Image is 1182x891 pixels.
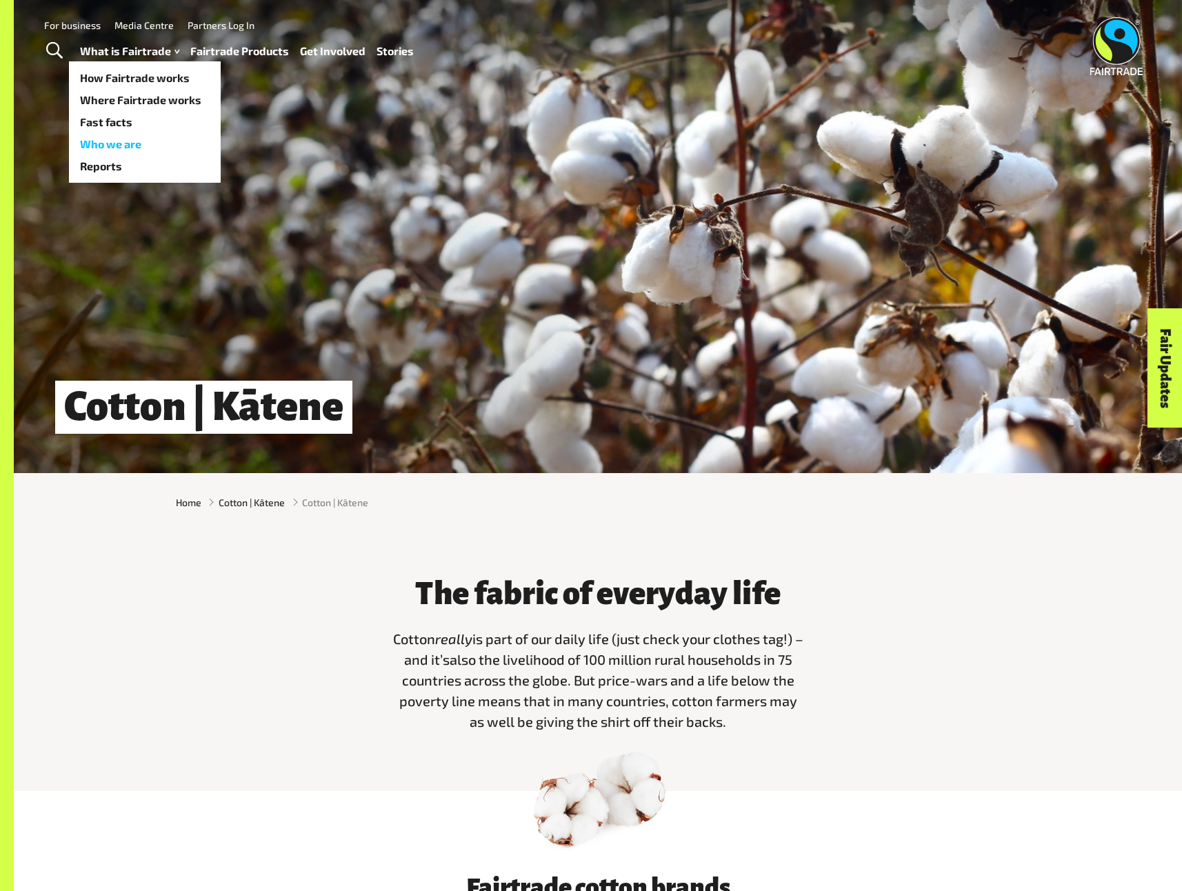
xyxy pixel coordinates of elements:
a: Media Centre [114,19,174,31]
span: Cotton | Kātene [302,495,368,510]
img: 06 Cotton [525,729,670,874]
a: Who we are [69,133,221,155]
a: Stories [377,41,414,61]
a: How Fairtrade works [69,67,221,89]
a: Toggle Search [37,34,71,68]
a: Reports [69,155,221,177]
span: Cotton [393,630,435,647]
h3: The fabric of everyday life [391,577,805,611]
a: Get Involved [300,41,365,61]
a: For business [44,19,101,31]
img: Fairtrade Australia New Zealand logo [1090,17,1143,75]
a: What is Fairtrade [80,41,179,61]
a: Cotton | Kātene [219,495,285,510]
a: Partners Log In [188,19,254,31]
span: also the livelihood of 100 million rural households in 75 countries across the globe. But price-w... [399,651,797,730]
a: Where Fairtrade works [69,89,221,111]
h1: Cotton | Kātene [55,381,352,434]
a: Fairtrade Products [190,41,289,61]
span: really [435,630,472,647]
a: Home [176,495,201,510]
span: is part of our daily life (just check your clothes tag!) – and it’s [404,630,803,668]
a: Fast facts [69,111,221,133]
